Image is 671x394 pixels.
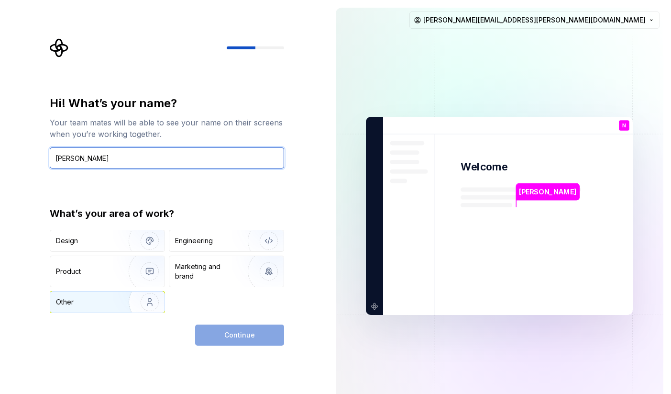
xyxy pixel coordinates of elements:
div: What’s your area of work? [50,207,284,220]
div: Hi! What’s your name? [50,96,284,111]
div: Engineering [175,236,213,246]
div: Marketing and brand [175,262,240,281]
button: [PERSON_NAME][EMAIL_ADDRESS][PERSON_NAME][DOMAIN_NAME] [409,11,660,29]
span: [PERSON_NAME][EMAIL_ADDRESS][PERSON_NAME][DOMAIN_NAME] [423,15,646,25]
p: Welcome [461,160,507,174]
div: Other [56,297,74,307]
input: Han Solo [50,147,284,169]
p: N [622,123,626,128]
p: [PERSON_NAME] [519,187,577,197]
div: Product [56,267,81,276]
div: Design [56,236,78,246]
svg: Supernova Logo [50,38,69,57]
div: Your team mates will be able to see your name on their screens when you’re working together. [50,117,284,140]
